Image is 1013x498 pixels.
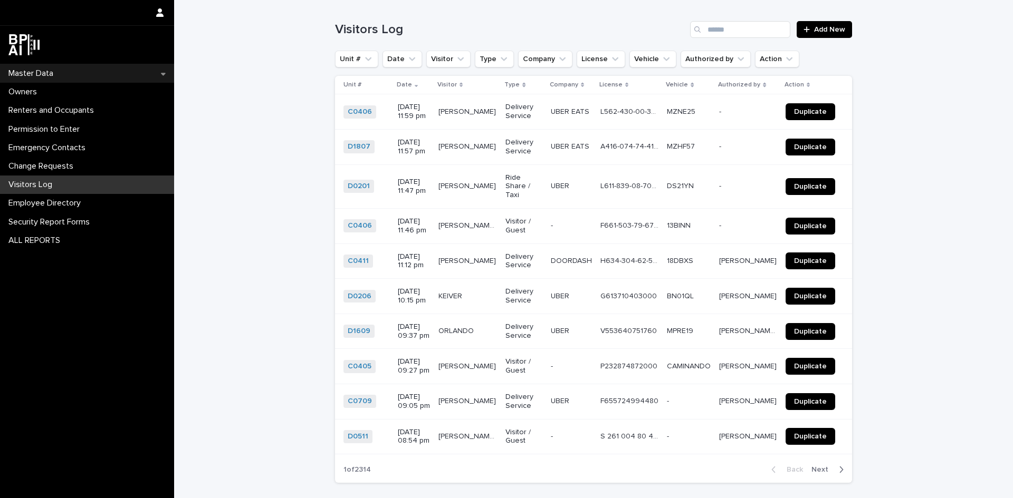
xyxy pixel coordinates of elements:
[667,105,697,116] p: MZNE25
[438,255,498,266] p: HERNADEZ ORTIZ
[438,140,498,151] p: ALVAREZ GARCIA
[719,290,779,301] p: [PERSON_NAME]
[335,457,379,483] p: 1 of 2314
[719,395,779,406] p: Santiago Solanet
[348,142,370,151] a: D1807
[550,79,578,91] p: Company
[780,466,803,473] span: Back
[666,79,688,91] p: Vehicle
[551,105,591,116] p: UBER EATS
[8,34,40,55] img: dwgmcNfxSF6WIOOXiGgu
[690,21,790,38] input: Search
[335,208,852,243] tr: C0406 [DATE] 11:46 pm[PERSON_NAME] [PERSON_NAME][PERSON_NAME] [PERSON_NAME] Visitor / Guest-- F66...
[551,219,555,230] p: -
[4,180,61,190] p: Visitors Log
[4,105,102,115] p: Renters and Occupants
[667,140,697,151] p: MZHF57
[335,419,852,454] tr: D0511 [DATE] 08:54 pm[PERSON_NAME] AUSTUBIZIS DE [DEMOGRAPHIC_DATA][PERSON_NAME] AUSTUBIZIS DE [D...
[4,198,89,208] p: Employee Directory
[807,465,852,474] button: Next
[4,87,45,97] p: Owners
[505,103,542,121] p: Delivery Service
[505,217,542,235] p: Visitor / Guest
[785,79,804,91] p: Action
[719,325,779,336] p: Ana Maria Alvarez
[4,217,98,227] p: Security Report Forms
[438,290,464,301] p: KEIVER
[505,252,542,270] p: Delivery Service
[426,51,471,67] button: Visitor
[4,143,94,153] p: Emergency Contacts
[518,51,572,67] button: Company
[335,94,852,130] tr: C0406 [DATE] 11:59 pm[PERSON_NAME][PERSON_NAME] Delivery ServiceUBER EATSUBER EATS L562-430-00-33...
[719,140,723,151] p: -
[794,143,827,151] span: Duplicate
[397,79,412,91] p: Date
[398,393,430,411] p: [DATE] 09:05 pm
[794,183,827,190] span: Duplicate
[600,395,661,406] p: F655724994480
[438,360,498,371] p: [PERSON_NAME]
[755,51,799,67] button: Action
[600,325,659,336] p: V553640751760
[348,292,371,301] a: D0206
[335,349,852,384] tr: C0405 [DATE] 09:27 pm[PERSON_NAME][PERSON_NAME] Visitor / Guest-- P232874872000P232874872000 CAMI...
[551,290,571,301] p: UBER
[794,257,827,265] span: Duplicate
[398,428,430,446] p: [DATE] 08:54 pm
[681,51,751,67] button: Authorized by
[786,218,835,235] a: Duplicate
[667,219,693,230] p: 13BINN
[335,279,852,314] tr: D0206 [DATE] 10:15 pmKEIVERKEIVER Delivery ServiceUBERUBER G613710403000G613710403000 BN01QLBN01Q...
[505,357,542,375] p: Visitor / Guest
[577,51,625,67] button: License
[383,51,422,67] button: Date
[4,236,69,246] p: ALL REPORTS
[504,79,520,91] p: Type
[4,124,88,134] p: Permission to Enter
[600,105,661,116] p: L562-430-00-331-0
[600,219,661,230] p: F661-503-79-679-0
[505,323,542,340] p: Delivery Service
[794,363,827,370] span: Duplicate
[600,140,661,151] p: A416-074-74-419-0
[786,323,835,340] a: Duplicate
[398,357,430,375] p: [DATE] 09:27 pm
[551,430,555,441] p: -
[719,430,779,441] p: Reginald Baker
[4,69,62,79] p: Master Data
[786,103,835,120] a: Duplicate
[348,108,372,116] a: C0406
[398,103,430,121] p: [DATE] 11:59 pm
[398,138,430,156] p: [DATE] 11:57 pm
[335,22,686,37] h1: Visitors Log
[629,51,676,67] button: Vehicle
[335,314,852,349] tr: D1609 [DATE] 09:37 pmORLANDOORLANDO Delivery ServiceUBERUBER V553640751760V553640751760 MPRE19MPR...
[505,173,542,200] p: Ride Share / Taxi
[794,292,827,300] span: Duplicate
[348,432,368,441] a: D0511
[763,465,807,474] button: Back
[343,79,361,91] p: Unit #
[719,255,779,266] p: [PERSON_NAME]
[348,257,369,266] a: C0411
[794,222,827,230] span: Duplicate
[437,79,457,91] p: Visitor
[786,252,835,269] a: Duplicate
[599,79,623,91] p: License
[719,219,723,230] p: -
[667,255,695,266] p: 18DBXS
[438,395,498,406] p: [PERSON_NAME]
[794,328,827,335] span: Duplicate
[505,428,542,446] p: Visitor / Guest
[786,139,835,155] a: Duplicate
[786,358,835,375] a: Duplicate
[551,325,571,336] p: UBER
[667,290,696,301] p: BN01QL
[438,219,499,230] p: FERRER FERRER
[438,105,498,116] p: JEFFERSON LINARES
[719,105,723,116] p: -
[794,398,827,405] span: Duplicate
[600,255,661,266] p: H634-304-62-500-0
